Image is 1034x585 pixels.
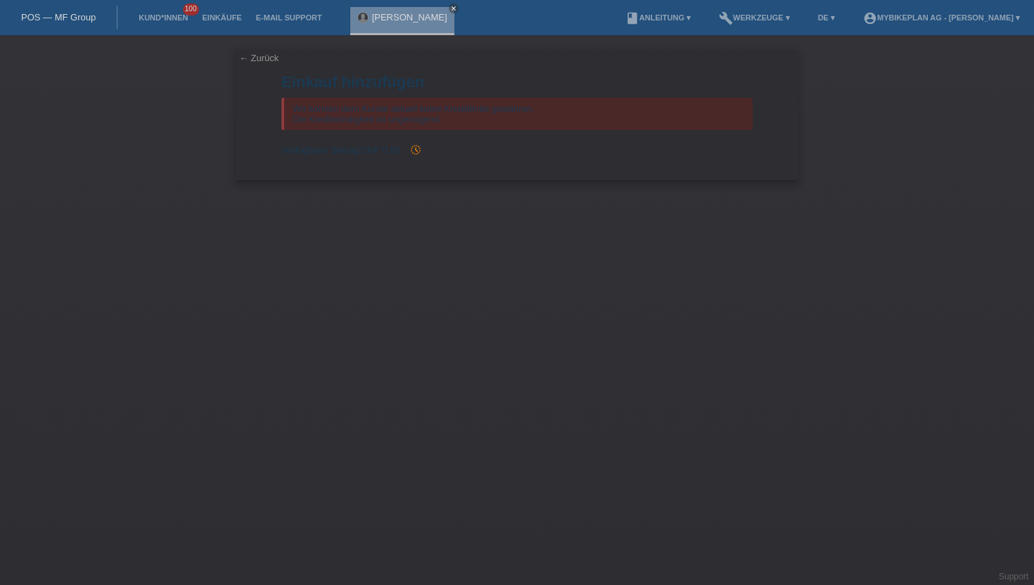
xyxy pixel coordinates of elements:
a: Einkäufe [195,13,248,22]
i: book [625,11,639,25]
a: Support [999,572,1028,581]
div: Wir können dem Kunde aktuell keine Kreditlimite gewähren. Die Kreditwürdigkeit ist ungenügend. [281,98,753,130]
h1: Einkauf hinzufügen [281,73,753,91]
div: Verfügbarer Betrag: [281,144,753,155]
span: CHF 0.00 [361,145,400,155]
i: history_toggle_off [410,144,421,155]
i: account_circle [863,11,877,25]
a: bookAnleitung ▾ [618,13,698,22]
i: close [450,5,457,12]
i: build [719,11,733,25]
a: [PERSON_NAME] [372,12,447,22]
a: Kund*innen [132,13,195,22]
a: E-Mail Support [249,13,329,22]
a: account_circleMybikeplan AG - [PERSON_NAME] ▾ [856,13,1027,22]
a: buildWerkzeuge ▾ [712,13,797,22]
span: 100 [183,4,200,15]
a: DE ▾ [811,13,842,22]
span: Seit der Autorisierung wurde ein Einkauf hinzugefügt, welcher eine zukünftige Autorisierung und d... [403,145,421,155]
a: ← Zurück [239,53,279,63]
a: close [449,4,459,13]
a: POS — MF Group [21,12,96,22]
